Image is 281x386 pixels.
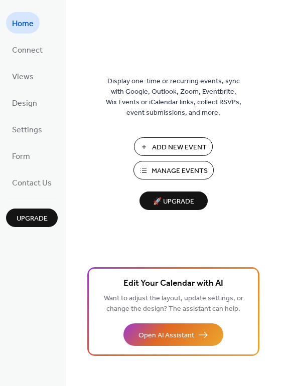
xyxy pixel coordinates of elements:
[12,16,34,32] span: Home
[146,195,202,209] span: 🚀 Upgrade
[12,69,34,85] span: Views
[12,96,37,111] span: Design
[17,214,48,224] span: Upgrade
[12,43,43,58] span: Connect
[12,149,30,164] span: Form
[133,161,214,179] button: Manage Events
[6,171,58,193] a: Contact Us
[6,39,49,60] a: Connect
[138,330,194,341] span: Open AI Assistant
[152,166,208,176] span: Manage Events
[106,76,241,118] span: Display one-time or recurring events, sync with Google, Outlook, Zoom, Eventbrite, Wix Events or ...
[123,277,223,291] span: Edit Your Calendar with AI
[6,118,48,140] a: Settings
[123,323,223,346] button: Open AI Assistant
[6,12,40,34] a: Home
[12,175,52,191] span: Contact Us
[6,65,40,87] a: Views
[12,122,42,138] span: Settings
[104,292,243,316] span: Want to adjust the layout, update settings, or change the design? The assistant can help.
[152,142,207,153] span: Add New Event
[134,137,213,156] button: Add New Event
[6,145,36,166] a: Form
[6,209,58,227] button: Upgrade
[139,191,208,210] button: 🚀 Upgrade
[6,92,43,113] a: Design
